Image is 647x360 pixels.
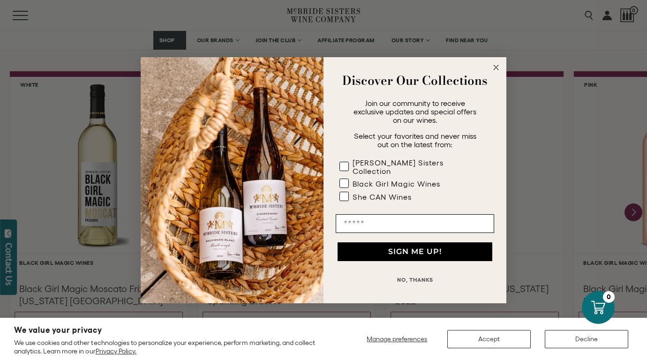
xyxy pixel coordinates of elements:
h2: We value your privacy [14,326,330,334]
input: Email [336,214,494,233]
a: Privacy Policy. [96,347,136,355]
img: 42653730-7e35-4af7-a99d-12bf478283cf.jpeg [141,57,323,303]
button: Manage preferences [361,330,433,348]
div: Black Girl Magic Wines [353,180,440,188]
button: SIGN ME UP! [338,242,492,261]
p: We use cookies and other technologies to personalize your experience, perform marketing, and coll... [14,338,330,355]
button: Accept [447,330,531,348]
strong: Discover Our Collections [342,71,488,90]
button: NO, THANKS [336,270,494,289]
span: Join our community to receive exclusive updates and special offers on our wines. [354,99,476,124]
span: Select your favorites and never miss out on the latest from: [354,132,476,149]
div: She CAN Wines [353,193,412,201]
button: Decline [545,330,628,348]
span: Manage preferences [367,335,427,343]
div: 0 [603,291,615,303]
div: [PERSON_NAME] Sisters Collection [353,158,475,175]
button: Close dialog [490,62,502,73]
